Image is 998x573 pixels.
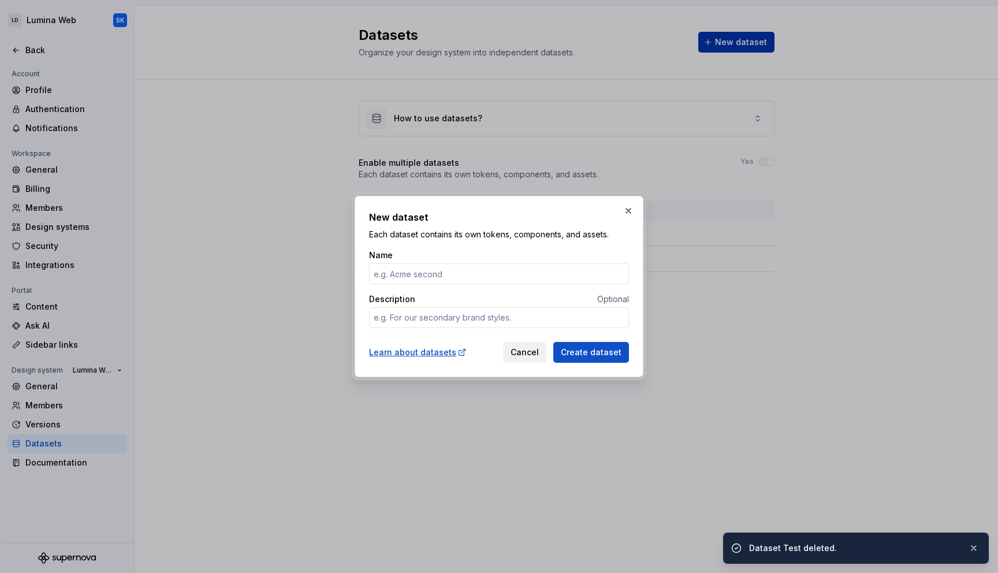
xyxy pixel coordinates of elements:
button: Cancel [503,342,546,363]
div: Dataset Test deleted. [749,542,959,554]
p: Each dataset contains its own tokens, components, and assets. [369,229,629,240]
label: Name [369,250,393,261]
span: Cancel [511,347,539,358]
h2: New dataset [369,210,629,224]
input: e.g. Acme second [369,263,629,284]
span: Create dataset [561,347,621,358]
a: Learn about datasets [369,347,467,358]
span: Optional [597,294,629,304]
button: Create dataset [553,342,629,363]
label: Description [369,293,415,305]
